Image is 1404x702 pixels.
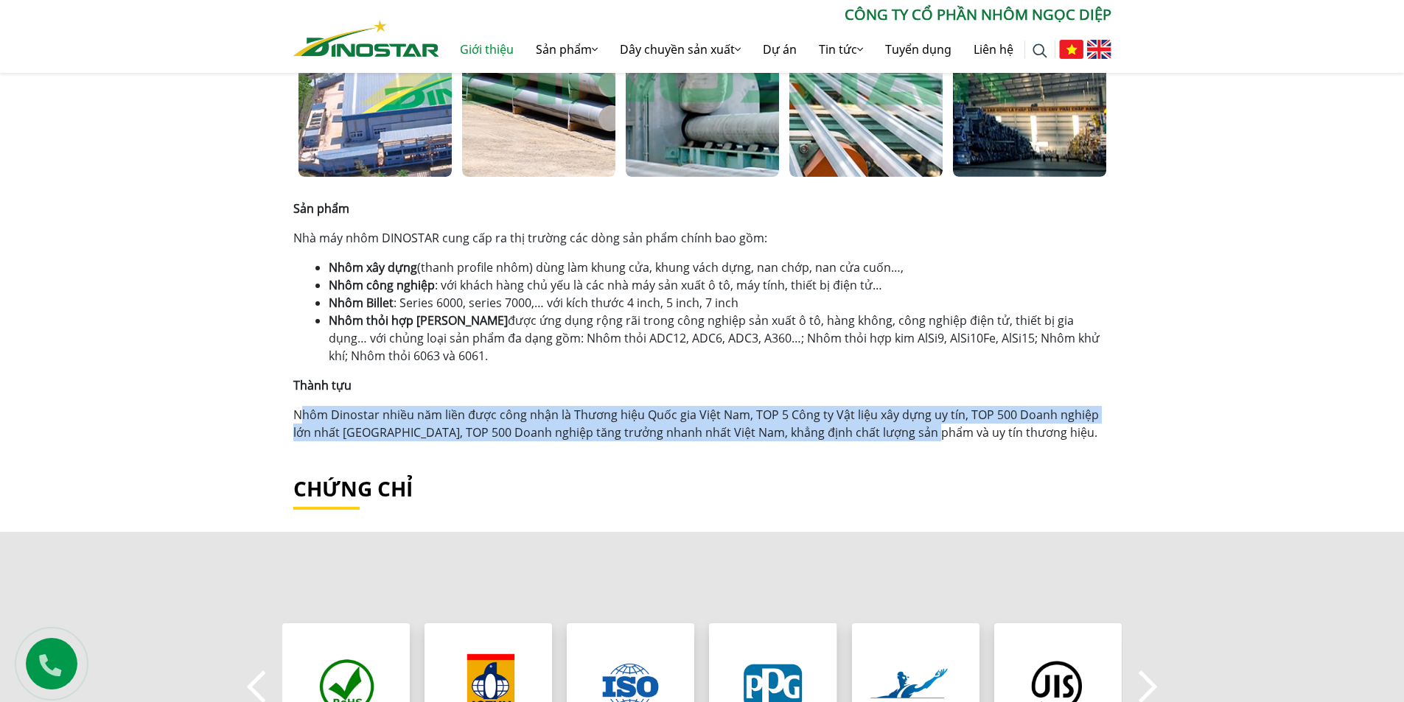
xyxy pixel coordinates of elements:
a: Dự án [752,26,808,73]
li: (thanh profile nhôm) dùng làm khung cửa, khung vách dựng, nan chớp, nan cửa cuốn…, [329,259,1111,276]
a: Tuyển dụng [874,26,963,73]
img: Tiếng Việt [1059,40,1083,59]
strong: Nhôm Billet [329,295,394,311]
img: search [1033,43,1047,58]
p: Nhà máy nhôm DINOSTAR cung cấp ra thị trường các dòng sản phẩm chính bao gồm: [293,229,1111,247]
li: : Series 6000, series 7000,… với kích thước 4 inch, 5 inch, 7 inch [329,294,1111,312]
img: Nhôm Dinostar [293,20,439,57]
a: Tin tức [808,26,874,73]
strong: Sản phẩm [293,200,349,217]
a: Liên hệ [963,26,1024,73]
img: English [1087,40,1111,59]
strong: Thành tựu [293,377,352,393]
p: CÔNG TY CỔ PHẦN NHÔM NGỌC DIỆP [439,4,1111,26]
strong: Nhôm xây dựng [329,259,417,275]
li: : với khách hàng chủ yếu là các nhà máy sản xuất ô tô, máy tính, thiết bị điện tử… [329,276,1111,294]
a: Sản phẩm [525,26,609,73]
li: được ứng dụng rộng rãi trong công nghiệp sản xuất ô tô, hàng không, công nghiệp điện tử, thiết bị... [329,312,1111,365]
h2: Chứng chỉ [293,477,1111,502]
a: Dây chuyền sản xuất [609,26,752,73]
strong: Nhôm công nghiệp [329,277,435,293]
a: Giới thiệu [449,26,525,73]
strong: Nhôm thỏi hợp [PERSON_NAME] [329,312,508,329]
p: Nhôm Dinostar nhiều năm liền được công nhận là Thương hiệu Quốc gia Việt Nam, TOP 5 Công ty Vật l... [293,406,1111,441]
